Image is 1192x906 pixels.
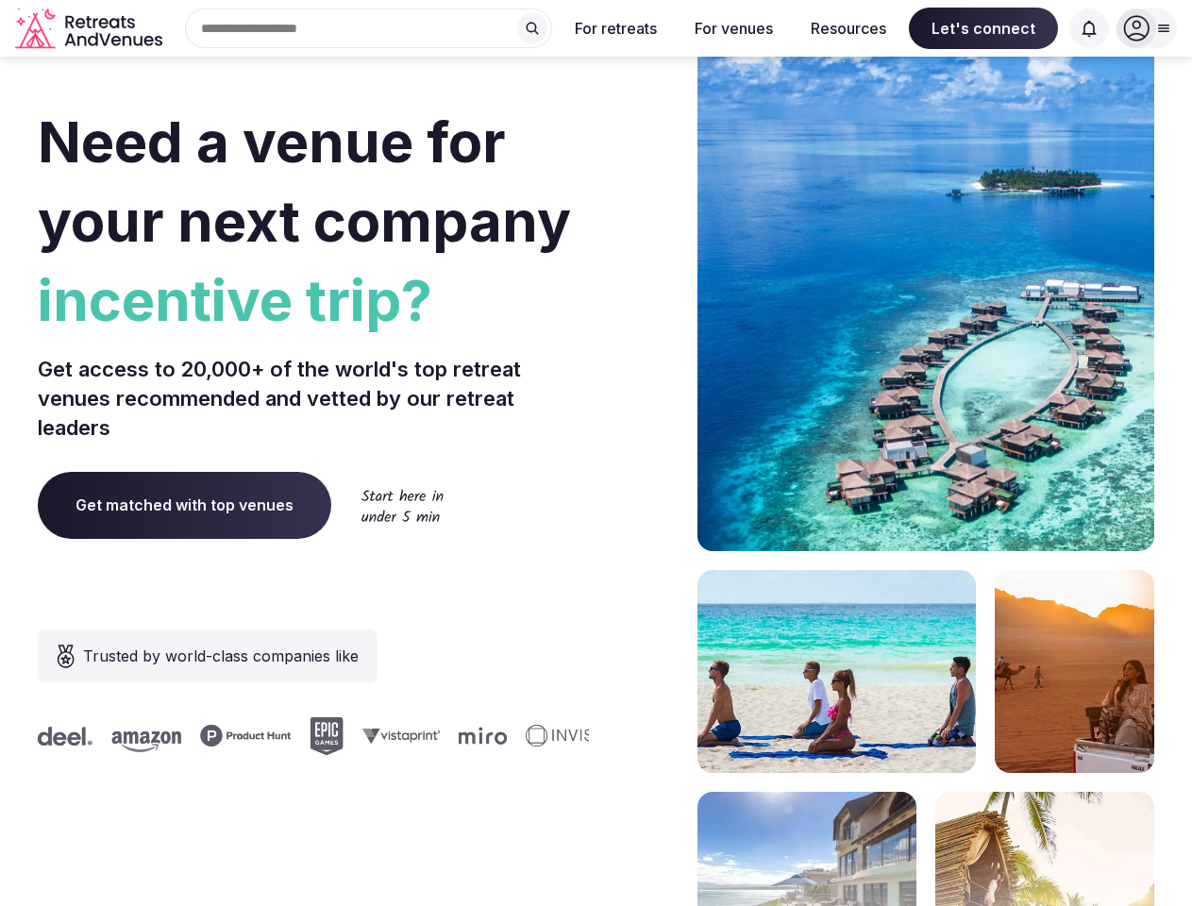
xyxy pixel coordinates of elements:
img: yoga on tropical beach [697,570,976,773]
span: incentive trip? [38,260,589,340]
a: Visit the homepage [15,8,166,50]
a: Get matched with top venues [38,472,331,538]
img: Start here in under 5 min [361,489,444,522]
svg: Epic Games company logo [306,717,340,755]
svg: Miro company logo [455,727,503,745]
span: Let's connect [909,8,1058,49]
svg: Vistaprint company logo [359,728,436,744]
svg: Retreats and Venues company logo [15,8,166,50]
p: Get access to 20,000+ of the world's top retreat venues recommended and vetted by our retreat lea... [38,355,589,442]
button: For retreats [560,8,672,49]
svg: Deel company logo [34,727,89,746]
span: Trusted by world-class companies like [83,645,359,667]
img: woman sitting in back of truck with camels [995,570,1154,773]
button: For venues [680,8,788,49]
button: Resources [796,8,901,49]
svg: Invisible company logo [522,725,626,747]
span: Need a venue for your next company [38,108,571,255]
